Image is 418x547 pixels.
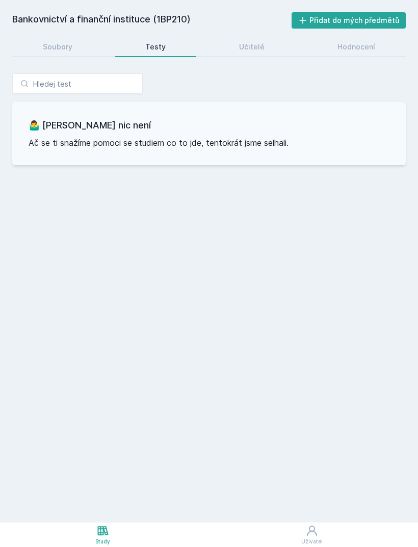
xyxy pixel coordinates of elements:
[12,37,103,57] a: Soubory
[145,42,166,52] div: Testy
[337,42,375,52] div: Hodnocení
[29,137,389,149] p: Ač se ti snažíme pomoci se studiem co to jde, tentokrát jsme selhali.
[12,12,292,29] h2: Bankovnictví a finanční instituce (1BP210)
[208,37,295,57] a: Učitelé
[29,118,389,133] h3: 🤷‍♂️ [PERSON_NAME] nic není
[239,42,265,52] div: Učitelé
[301,538,323,545] div: Uživatel
[43,42,72,52] div: Soubory
[292,12,406,29] button: Přidat do mých předmětů
[307,37,406,57] a: Hodnocení
[95,538,110,545] div: Study
[12,73,143,94] input: Hledej test
[115,37,197,57] a: Testy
